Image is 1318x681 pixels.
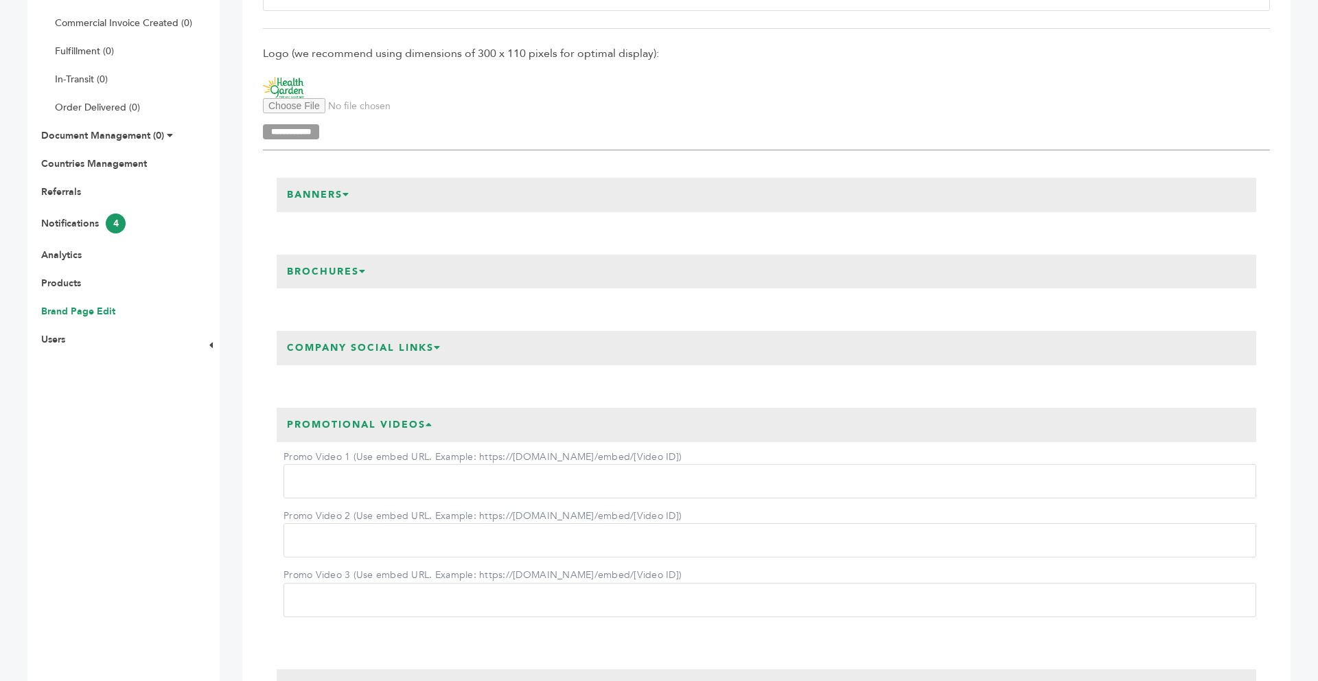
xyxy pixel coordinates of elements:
[284,509,682,523] label: Promo Video 2 (Use embed URL. Example: https://[DOMAIN_NAME]/embed/[Video ID])
[55,16,192,30] a: Commercial Invoice Created (0)
[263,46,1270,61] span: Logo (we recommend using dimensions of 300 x 110 pixels for optimal display):
[277,408,443,442] h3: Promotional Videos
[41,217,126,230] a: Notifications4
[106,213,126,233] span: 4
[41,129,164,142] a: Document Management (0)
[41,157,147,170] a: Countries Management
[55,101,140,114] a: Order Delivered (0)
[284,568,682,582] label: Promo Video 3 (Use embed URL. Example: https://[DOMAIN_NAME]/embed/[Video ID])
[41,277,81,290] a: Products
[277,331,452,365] h3: Company Social Links
[277,178,360,212] h3: Banners
[284,450,682,464] label: Promo Video 1 (Use embed URL. Example: https://[DOMAIN_NAME]/embed/[Video ID])
[55,73,108,86] a: In-Transit (0)
[55,45,114,58] a: Fulfillment (0)
[41,333,65,346] a: Users
[41,185,81,198] a: Referrals
[41,305,115,318] a: Brand Page Edit
[41,249,82,262] a: Analytics
[277,255,377,289] h3: Brochures
[263,77,304,98] img: Health Garden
